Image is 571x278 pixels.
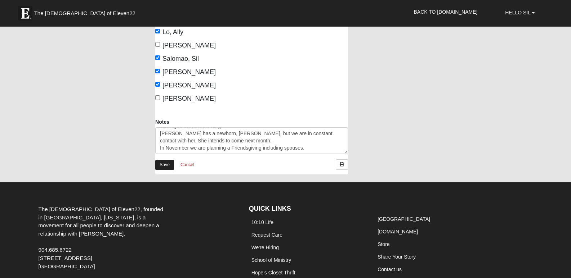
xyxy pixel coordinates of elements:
[251,219,274,225] a: 10:10 Life
[378,229,418,234] a: [DOMAIN_NAME]
[155,69,160,73] input: [PERSON_NAME]
[500,4,540,22] a: Hello Sil
[18,6,32,20] img: Eleven22 logo
[155,42,160,47] input: [PERSON_NAME]
[34,10,135,17] span: The [DEMOGRAPHIC_DATA] of Eleven22
[378,216,430,222] a: [GEOGRAPHIC_DATA]
[162,82,216,89] span: [PERSON_NAME]
[378,254,416,260] a: Share Your Story
[336,159,348,170] a: Print Attendance Roster
[162,95,216,102] span: [PERSON_NAME]
[176,159,199,170] a: Cancel
[155,95,160,100] input: [PERSON_NAME]
[162,68,216,76] span: [PERSON_NAME]
[155,82,160,87] input: [PERSON_NAME]
[14,3,159,20] a: The [DEMOGRAPHIC_DATA] of Eleven22
[162,55,199,62] span: Salomao, Sil
[155,55,160,60] input: Salomao, Sil
[378,241,389,247] a: Store
[39,263,95,269] span: [GEOGRAPHIC_DATA]
[155,160,174,170] a: Save
[251,257,291,263] a: School of Ministry
[162,28,183,36] span: Lo, Ally
[33,205,173,271] div: The [DEMOGRAPHIC_DATA] of Eleven22, founded in [GEOGRAPHIC_DATA], [US_STATE], is a movement for a...
[249,205,364,213] h4: QUICK LINKS
[251,245,279,250] a: We're Hiring
[162,42,216,49] span: [PERSON_NAME]
[155,118,169,126] label: Notes
[505,10,530,15] span: Hello Sil
[409,3,483,21] a: Back to [DOMAIN_NAME]
[155,29,160,33] input: Lo, Ally
[251,232,282,238] a: Request Care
